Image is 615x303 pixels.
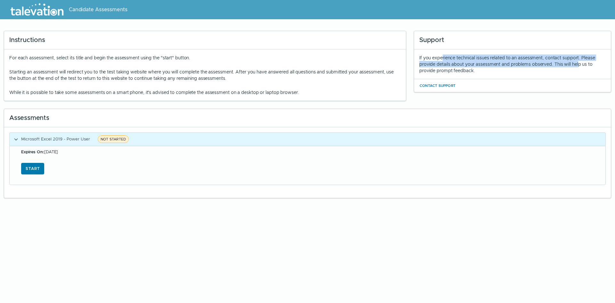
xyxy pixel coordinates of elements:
[4,109,611,127] div: Assessments
[98,135,129,143] span: NOT STARTED
[8,2,66,18] img: Talevation_Logo_Transparent_white.png
[419,55,606,74] div: If you experience technical issues related to an assessment, contact support. Please provide deta...
[4,31,406,49] div: Instructions
[21,149,58,155] span: [DATE]
[9,69,401,81] p: Starting an assessment will redirect you to the test taking website where you will complete the a...
[21,149,44,155] b: Expires On:
[10,133,605,146] button: Microsoft Excel 2019 - Power UserNOT STARTED
[419,82,456,89] button: Contact Support
[414,31,611,49] div: Support
[9,55,401,96] div: For each assessment, select its title and begin the assessment using the "start" button.
[21,136,90,142] span: Microsoft Excel 2019 - Power User
[69,6,127,13] span: Candidate Assessments
[9,146,606,185] div: Microsoft Excel 2019 - Power UserNOT STARTED
[9,89,401,96] p: While it is possible to take some assessments on a smart phone, it's advised to complete the asse...
[21,163,44,174] button: Start
[33,5,42,10] span: Help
